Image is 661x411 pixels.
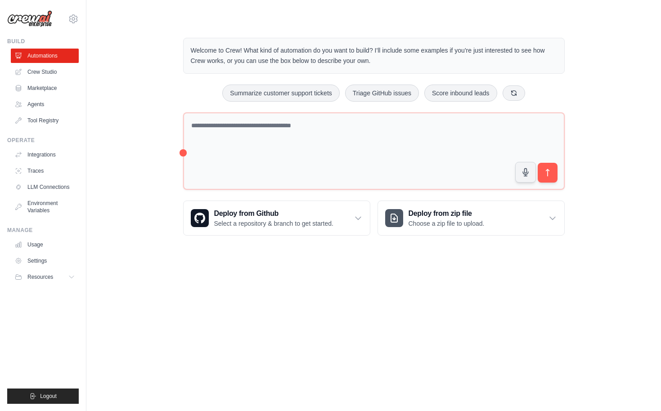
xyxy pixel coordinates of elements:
[11,237,79,252] a: Usage
[424,85,497,102] button: Score inbound leads
[11,164,79,178] a: Traces
[7,137,79,144] div: Operate
[11,180,79,194] a: LLM Connections
[11,270,79,284] button: Resources
[40,393,57,400] span: Logout
[11,65,79,79] a: Crew Studio
[7,389,79,404] button: Logout
[11,81,79,95] a: Marketplace
[11,147,79,162] a: Integrations
[7,10,52,27] img: Logo
[11,113,79,128] a: Tool Registry
[214,219,333,228] p: Select a repository & branch to get started.
[11,49,79,63] a: Automations
[11,196,79,218] a: Environment Variables
[27,273,53,281] span: Resources
[214,208,333,219] h3: Deploy from Github
[7,38,79,45] div: Build
[11,97,79,112] a: Agents
[222,85,339,102] button: Summarize customer support tickets
[191,45,557,66] p: Welcome to Crew! What kind of automation do you want to build? I'll include some examples if you'...
[345,85,419,102] button: Triage GitHub issues
[7,227,79,234] div: Manage
[409,208,485,219] h3: Deploy from zip file
[11,254,79,268] a: Settings
[409,219,485,228] p: Choose a zip file to upload.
